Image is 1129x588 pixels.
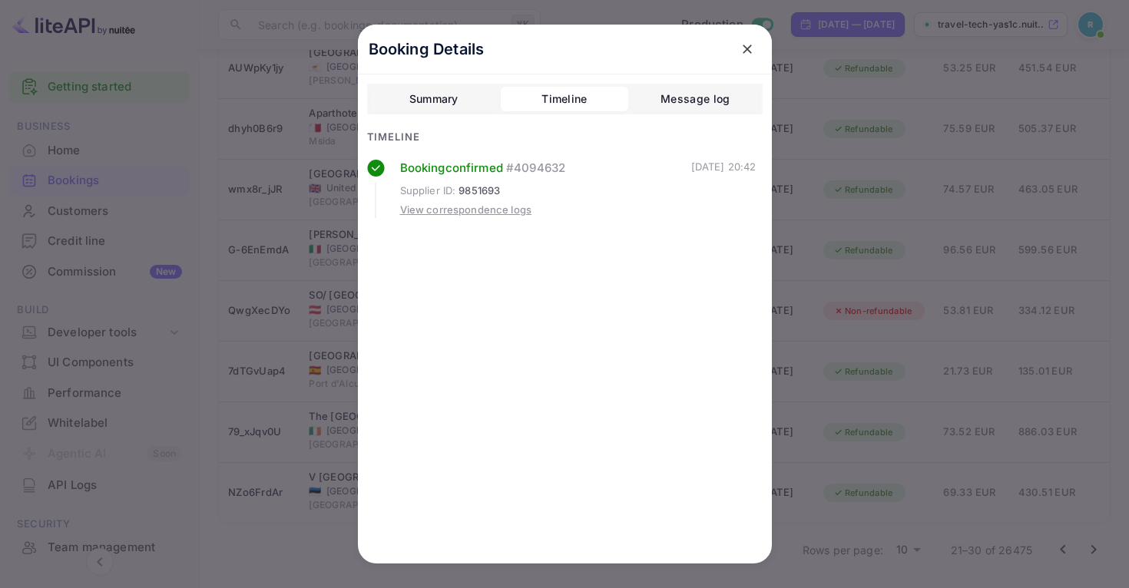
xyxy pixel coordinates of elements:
[400,183,456,199] span: Supplier ID :
[459,183,500,199] span: 9851693
[506,160,565,177] span: # 4094632
[400,203,532,218] div: View correspondence logs
[631,87,759,111] button: Message log
[369,38,485,61] p: Booking Details
[370,87,498,111] button: Summary
[409,90,459,108] div: Summary
[501,87,628,111] button: Timeline
[661,90,730,108] div: Message log
[733,35,761,63] button: close
[367,130,763,145] div: Timeline
[541,90,587,108] div: Timeline
[691,160,757,218] div: [DATE] 20:42
[400,160,691,177] div: Booking confirmed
